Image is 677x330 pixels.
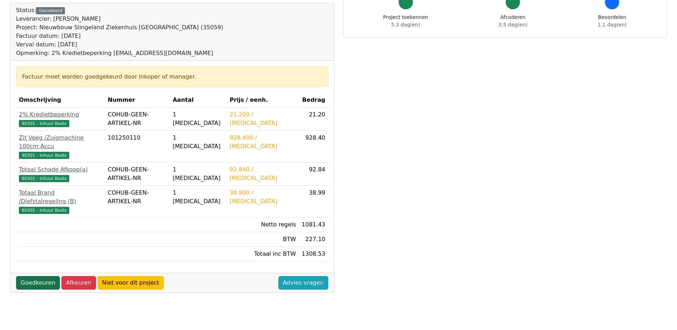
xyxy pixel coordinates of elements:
[299,107,328,131] td: 21.20
[170,93,227,107] th: Aantal
[16,40,223,49] div: Verval datum: [DATE]
[19,189,102,214] a: Totaal Brand /Diefstalregeling (B)90301 - Inhuur Boels
[299,232,328,247] td: 227.10
[229,110,296,127] div: 21.200 / [MEDICAL_DATA]
[16,276,60,290] a: Goedkeuren
[61,276,96,290] a: Afkeuren
[173,134,224,151] div: 1 [MEDICAL_DATA]
[19,175,69,182] span: 90301 - Inhuur Boels
[383,14,428,29] div: Project toekennen
[16,15,223,23] div: Leverancier: [PERSON_NAME]
[227,93,299,107] th: Prijs / eenh.
[19,134,102,151] div: Zit Veeg /Zuigmachine 100cm Accu
[105,93,170,107] th: Nummer
[299,93,328,107] th: Bedrag
[22,72,322,81] div: Factuur moet worden goedgekeurd door inkoper of manager.
[19,110,102,127] a: 2% Kredietbeperking90301 - Inhuur Boels
[499,14,527,29] div: Afcoderen
[299,162,328,186] td: 92.84
[499,22,527,27] span: 3.5 dag(en)
[299,186,328,217] td: 38.99
[227,232,299,247] td: BTW
[229,189,296,206] div: 38.990 / [MEDICAL_DATA]
[598,14,627,29] div: Beoordelen
[173,110,224,127] div: 1 [MEDICAL_DATA]
[19,189,102,206] div: Totaal Brand /Diefstalregeling (B)
[391,22,420,27] span: 5.3 dag(en)
[299,217,328,232] td: 1081.43
[105,131,170,162] td: 101250110
[19,207,69,214] span: 90301 - Inhuur Boels
[278,276,328,290] a: Advies vragen
[227,217,299,232] td: Netto regels
[16,32,223,40] div: Factuur datum: [DATE]
[36,7,65,14] div: Gecodeerd
[19,134,102,159] a: Zit Veeg /Zuigmachine 100cm Accu90301 - Inhuur Boels
[299,247,328,261] td: 1308.53
[19,165,102,174] div: Totaal Schade Afkoop(a)
[16,93,105,107] th: Omschrijving
[105,107,170,131] td: COHUB-GEEN-ARTIKEL-NR
[19,165,102,182] a: Totaal Schade Afkoop(a)90301 - Inhuur Boels
[16,23,223,32] div: Project: Nieuwbouw Slingeland Ziekenhuis [GEOGRAPHIC_DATA] (35059)
[19,120,69,127] span: 90301 - Inhuur Boels
[16,49,223,57] div: Opmerking: 2% Kredietbeperking [EMAIL_ADDRESS][DOMAIN_NAME]
[173,165,224,182] div: 1 [MEDICAL_DATA]
[105,186,170,217] td: COHUB-GEEN-ARTIKEL-NR
[19,152,69,159] span: 90301 - Inhuur Boels
[229,165,296,182] div: 92.840 / [MEDICAL_DATA]
[19,110,102,119] div: 2% Kredietbeperking
[598,22,627,27] span: 1.1 dag(en)
[97,276,164,290] a: Niet voor dit project
[16,6,223,57] div: Status:
[229,134,296,151] div: 928.400 / [MEDICAL_DATA]
[299,131,328,162] td: 928.40
[173,189,224,206] div: 1 [MEDICAL_DATA]
[105,162,170,186] td: COHUB-GEEN-ARTIKEL-NR
[227,247,299,261] td: Totaal inc BTW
